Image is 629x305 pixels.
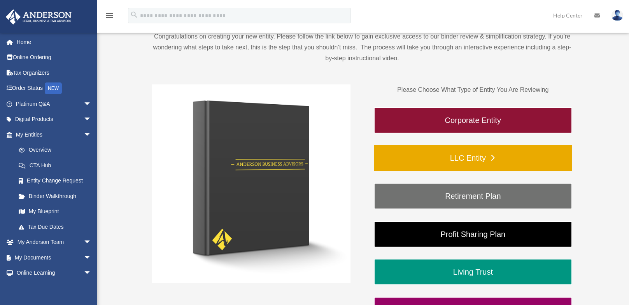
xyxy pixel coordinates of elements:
[5,96,103,112] a: Platinum Q&Aarrow_drop_down
[5,250,103,265] a: My Documentsarrow_drop_down
[105,14,114,20] a: menu
[5,127,103,142] a: My Entitiesarrow_drop_down
[11,173,103,189] a: Entity Change Request
[84,112,99,128] span: arrow_drop_down
[374,183,572,209] a: Retirement Plan
[5,65,103,81] a: Tax Organizers
[374,221,572,247] a: Profit Sharing Plan
[84,235,99,251] span: arrow_drop_down
[5,50,103,65] a: Online Ordering
[11,219,103,235] a: Tax Due Dates
[84,127,99,143] span: arrow_drop_down
[45,82,62,94] div: NEW
[11,142,103,158] a: Overview
[84,265,99,281] span: arrow_drop_down
[11,158,103,173] a: CTA Hub
[5,112,103,127] a: Digital Productsarrow_drop_down
[152,31,572,64] p: Congratulations on creating your new entity. Please follow the link below to gain exclusive acces...
[374,259,572,285] a: Living Trust
[11,188,99,204] a: Binder Walkthrough
[130,11,138,19] i: search
[5,81,103,96] a: Order StatusNEW
[374,84,572,95] p: Please Choose What Type of Entity You Are Reviewing
[5,235,103,250] a: My Anderson Teamarrow_drop_down
[611,10,623,21] img: User Pic
[84,96,99,112] span: arrow_drop_down
[105,11,114,20] i: menu
[84,250,99,266] span: arrow_drop_down
[374,107,572,133] a: Corporate Entity
[4,9,74,25] img: Anderson Advisors Platinum Portal
[374,145,572,171] a: LLC Entity
[5,265,103,281] a: Online Learningarrow_drop_down
[5,34,103,50] a: Home
[11,204,103,219] a: My Blueprint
